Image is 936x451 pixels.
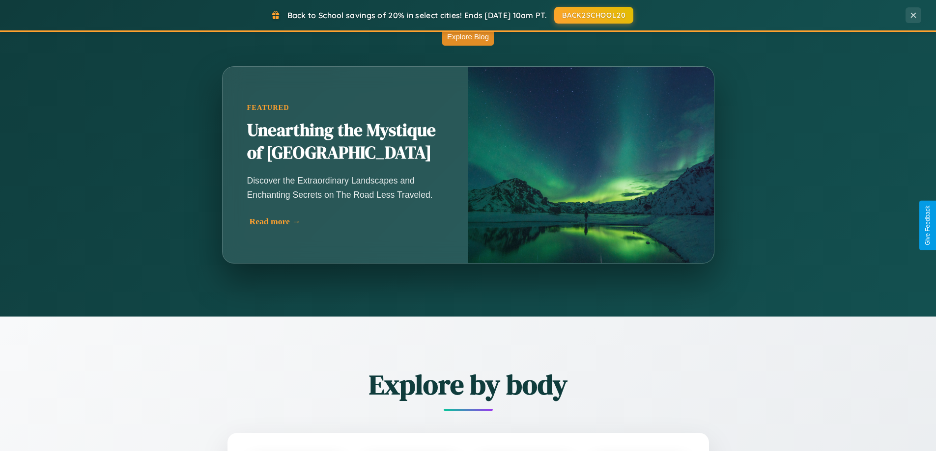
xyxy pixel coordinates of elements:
[250,216,446,227] div: Read more →
[924,206,931,245] div: Give Feedback
[247,104,444,112] div: Featured
[247,119,444,164] h2: Unearthing the Mystique of [GEOGRAPHIC_DATA]
[247,174,444,201] p: Discover the Extraordinary Landscapes and Enchanting Secrets on The Road Less Traveled.
[173,366,763,403] h2: Explore by body
[554,7,633,24] button: BACK2SCHOOL20
[287,10,547,20] span: Back to School savings of 20% in select cities! Ends [DATE] 10am PT.
[442,27,494,46] button: Explore Blog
